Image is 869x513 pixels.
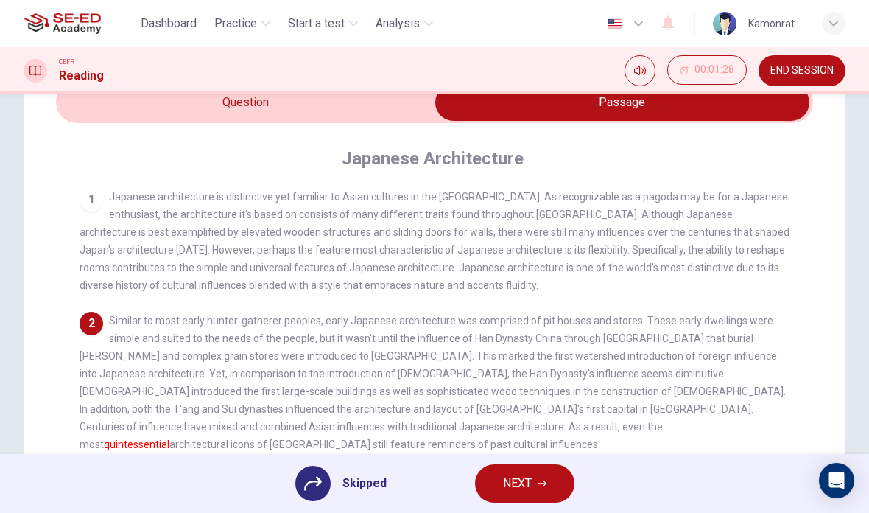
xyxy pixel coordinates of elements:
button: Analysis [370,10,439,37]
button: Start a test [282,10,364,37]
a: SE-ED Academy logo [24,9,135,38]
span: Practice [214,15,257,32]
span: Skipped [342,475,387,492]
span: Similar to most early hunter-gatherer peoples, early Japanese architecture was comprised of pit h... [80,315,786,450]
button: END SESSION [759,55,845,86]
span: 00:01:28 [694,64,734,76]
font: quintessential [104,439,169,450]
img: en [605,18,624,29]
button: 00:01:28 [667,55,747,85]
button: Practice [208,10,276,37]
span: Analysis [376,15,420,32]
button: Dashboard [135,10,203,37]
img: Profile picture [713,12,736,35]
span: END SESSION [770,65,834,77]
h4: Japanese Architecture [342,147,524,170]
div: Open Intercom Messenger [819,463,854,498]
img: SE-ED Academy logo [24,9,101,38]
div: Kamonrat Hompa [748,15,804,32]
span: CEFR [59,57,74,67]
div: 2 [80,312,103,335]
div: Hide [667,55,747,86]
span: Japanese architecture is distinctive yet familiar to Asian cultures in the [GEOGRAPHIC_DATA]. As ... [80,191,789,291]
div: 1 [80,188,103,212]
button: NEXT [475,464,574,503]
div: Mute [625,55,655,86]
span: Dashboard [141,15,197,32]
span: NEXT [503,473,532,494]
span: Start a test [288,15,345,32]
h1: Reading [59,67,104,85]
